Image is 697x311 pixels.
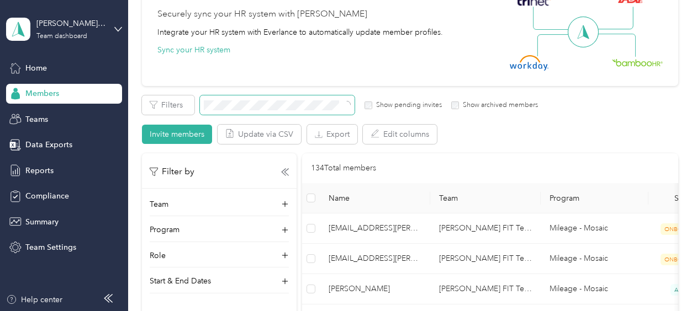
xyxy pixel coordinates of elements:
[541,274,648,304] td: Mileage - Mosaic
[25,114,48,125] span: Teams
[307,125,357,144] button: Export
[320,183,430,213] th: Name
[150,199,168,210] p: Team
[329,283,421,295] span: [PERSON_NAME]
[533,7,572,30] img: Line Left Up
[150,165,194,179] p: Filter by
[150,250,166,261] p: Role
[430,213,541,244] td: Marcella Savoie FIT Team
[157,8,367,21] div: Securely sync your HR system with [PERSON_NAME]
[25,216,59,228] span: Summary
[25,139,72,151] span: Data Exports
[25,165,54,176] span: Reports
[595,7,633,30] img: Line Right Up
[218,125,301,144] button: Update via CSV
[25,242,76,253] span: Team Settings
[36,33,87,40] div: Team dashboard
[612,58,663,66] img: BambooHR
[537,34,575,56] img: Line Left Down
[25,190,69,202] span: Compliance
[157,26,443,38] div: Integrate your HR system with Everlance to automatically update member profiles.
[320,274,430,304] td: Norman Way
[363,125,437,144] button: Edit columns
[430,183,541,213] th: Team
[25,88,59,99] span: Members
[25,62,47,74] span: Home
[157,44,230,56] button: Sync your HR system
[635,249,697,311] iframe: Everlance-gr Chat Button Frame
[329,194,421,203] span: Name
[320,213,430,244] td: ksylliboy@acosta.com
[150,224,179,235] p: Program
[311,162,376,174] p: 134 Total members
[541,244,648,274] td: Mileage - Mosaic
[320,244,430,274] td: mpearston@acosta.com
[372,100,442,110] label: Show pending invites
[329,253,421,265] span: [EMAIL_ADDRESS][PERSON_NAME][DOMAIN_NAME]
[510,55,548,71] img: Workday
[329,222,421,234] span: [EMAIL_ADDRESS][PERSON_NAME][DOMAIN_NAME]
[150,275,211,287] p: Start & End Dates
[541,213,648,244] td: Mileage - Mosaic
[142,125,212,144] button: Invite members
[430,244,541,274] td: Marcella Savoie FIT Team
[541,183,648,213] th: Program
[459,100,538,110] label: Show archived members
[36,18,105,29] div: [PERSON_NAME] FIT Team
[430,274,541,304] td: Sonia Hilliker FIT Team
[6,294,62,305] button: Help center
[597,34,636,57] img: Line Right Down
[142,95,194,115] button: Filters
